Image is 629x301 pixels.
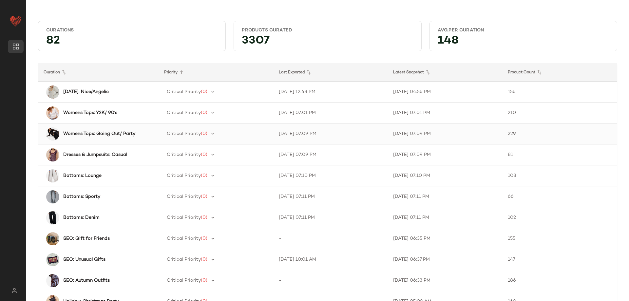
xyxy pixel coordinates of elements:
div: 3307 [237,36,418,48]
td: [DATE] 04:56 PM [388,82,502,103]
b: SEO: Autumn Outfits [63,277,110,284]
img: 0113348390015_001_a2 [46,127,59,141]
th: Latest Snapshot [388,63,502,82]
img: 0130265640177_011_a2 [46,85,59,99]
td: [DATE] 07:11 PM [388,186,502,207]
td: [DATE] 07:11 PM [388,207,502,228]
div: Products Curated [242,27,413,33]
th: Last Exported [274,63,388,82]
b: Bottoms: Lounge [63,172,102,179]
th: Curation [38,63,159,82]
b: Womens Tops: Going Out/ Party [63,130,135,137]
td: [DATE] 10:01 AM [274,249,388,270]
span: (0) [201,152,207,157]
th: Priority [159,63,273,82]
td: 102 [503,207,617,228]
th: Product Count [503,63,617,82]
td: [DATE] 07:09 PM [274,144,388,165]
img: svg%3e [8,288,21,293]
img: 0123347820176_008_a2 [46,169,59,182]
span: Critical Priority [167,236,201,241]
td: 186 [503,270,617,291]
div: 82 [41,36,223,48]
span: (0) [201,236,207,241]
td: 155 [503,228,617,249]
b: SEO: Unusual Gifts [63,256,105,263]
span: Critical Priority [167,173,201,178]
span: Critical Priority [167,278,201,283]
td: - [274,270,388,291]
b: [DATE]: Nice/Angelic [63,88,109,95]
b: Bottoms: Denim [63,214,100,221]
img: 0560370050301_070_b [46,232,59,245]
td: [DATE] 07:09 PM [388,123,502,144]
div: Curations [46,27,218,33]
td: [DATE] 07:10 PM [388,165,502,186]
span: Critical Priority [167,131,201,136]
td: 108 [503,165,617,186]
td: [DATE] 07:01 PM [274,103,388,123]
span: Critical Priority [167,215,201,220]
td: [DATE] 07:01 PM [388,103,502,123]
td: [DATE] 07:11 PM [274,207,388,228]
img: heart_red.DM2ytmEG.svg [9,14,22,28]
td: [DATE] 06:33 PM [388,270,502,291]
td: 147 [503,249,617,270]
td: 229 [503,123,617,144]
span: (0) [201,194,207,199]
td: 66 [503,186,617,207]
b: SEO: Gift for Friends [63,235,110,242]
span: (0) [201,173,207,178]
td: [DATE] 06:37 PM [388,249,502,270]
span: Critical Priority [167,257,201,262]
div: 148 [432,36,614,48]
b: Womens Tops: Y2K/ 90's [63,109,117,116]
span: (0) [201,215,207,220]
td: [DATE] 07:10 PM [274,165,388,186]
span: (0) [201,278,207,283]
img: 0130613670024_020_a2 [46,148,59,161]
td: [DATE] 12:48 PM [274,82,388,103]
td: - [274,228,388,249]
span: Critical Priority [167,152,201,157]
span: (0) [201,131,207,136]
td: [DATE] 06:35 PM [388,228,502,249]
b: Dresses & Jumpsuits: Casual [63,151,127,158]
td: [DATE] 07:09 PM [388,144,502,165]
span: Critical Priority [167,89,201,94]
b: Bottoms: Sporty [63,193,100,200]
img: 0543082210317_000_a2 [46,253,59,266]
span: (0) [201,89,207,94]
td: 156 [503,82,617,103]
img: 0142265640187_004_a2 [46,190,59,203]
img: 0111657780048_010_a2 [46,106,59,120]
span: Critical Priority [167,194,201,199]
td: [DATE] 07:11 PM [274,186,388,207]
span: Critical Priority [167,110,201,115]
td: [DATE] 07:09 PM [274,123,388,144]
td: 210 [503,103,617,123]
span: (0) [201,110,207,115]
img: 0180666010378_000_a2 [46,274,59,287]
div: Avg.per Curation [438,27,609,33]
span: (0) [201,257,207,262]
td: 81 [503,144,617,165]
img: 0122975320015_001_a2 [46,211,59,224]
